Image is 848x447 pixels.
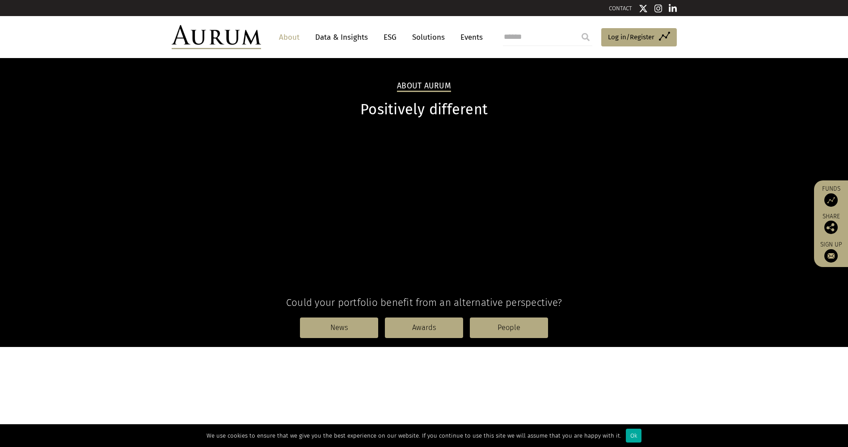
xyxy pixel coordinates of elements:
[172,25,261,49] img: Aurum
[172,297,677,309] h4: Could your portfolio benefit from an alternative perspective?
[470,317,548,338] a: People
[824,193,838,207] img: Access Funds
[608,32,654,42] span: Log in/Register
[669,4,677,13] img: Linkedin icon
[818,185,844,207] a: Funds
[818,213,844,234] div: Share
[408,29,449,46] a: Solutions
[274,29,304,46] a: About
[654,4,662,13] img: Instagram icon
[456,29,483,46] a: Events
[300,317,378,338] a: News
[824,249,838,263] img: Sign up to our newsletter
[385,317,463,338] a: Awards
[818,241,844,263] a: Sign up
[609,5,632,12] a: CONTACT
[311,29,372,46] a: Data & Insights
[379,29,401,46] a: ESG
[824,221,838,234] img: Share this post
[626,429,641,443] div: Ok
[601,28,677,47] a: Log in/Register
[397,81,451,92] h2: About Aurum
[639,4,648,13] img: Twitter icon
[577,28,595,46] input: Submit
[172,101,677,118] h1: Positively different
